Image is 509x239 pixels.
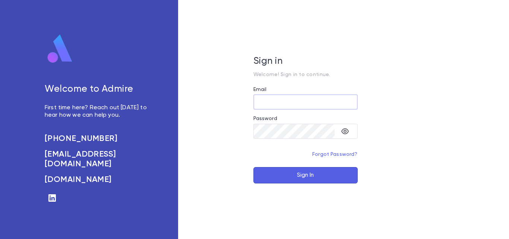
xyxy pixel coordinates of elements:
button: Sign In [253,167,358,183]
a: Forgot Password? [312,152,358,157]
h5: Sign in [253,56,358,67]
p: Welcome! Sign in to continue. [253,72,358,78]
img: logo [45,34,75,64]
p: First time here? Reach out [DATE] to hear how we can help you. [45,104,148,119]
button: toggle password visibility [338,124,352,139]
a: [PHONE_NUMBER] [45,134,148,144]
a: [EMAIL_ADDRESS][DOMAIN_NAME] [45,150,148,169]
label: Password [253,116,277,122]
a: [DOMAIN_NAME] [45,175,148,185]
label: Email [253,87,267,92]
h5: Welcome to Admire [45,84,148,95]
